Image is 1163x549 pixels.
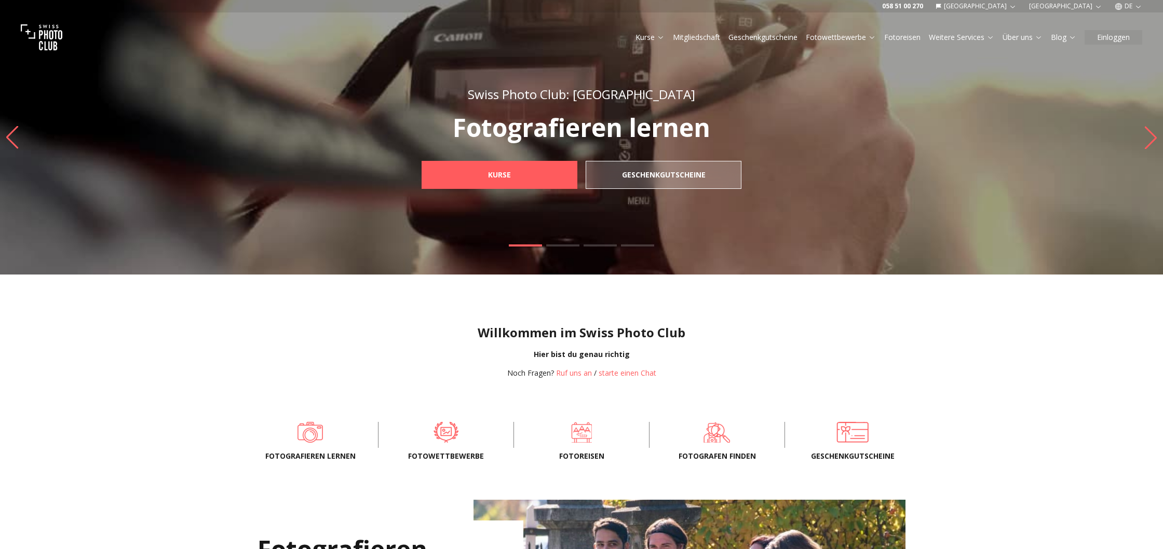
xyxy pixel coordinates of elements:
[929,32,994,43] a: Weitere Services
[395,451,497,461] span: Fotowettbewerbe
[884,32,921,43] a: Fotoreisen
[8,324,1155,341] h1: Willkommen im Swiss Photo Club
[1051,32,1076,43] a: Blog
[507,368,554,378] span: Noch Fragen?
[586,161,741,189] a: Geschenkgutscheine
[422,161,577,189] a: Kurse
[1047,30,1080,45] button: Blog
[260,451,361,461] span: Fotografieren lernen
[882,2,923,10] a: 058 51 00 270
[599,368,656,378] button: starte einen Chat
[880,30,925,45] button: Fotoreisen
[631,30,669,45] button: Kurse
[531,451,632,461] span: Fotoreisen
[622,170,706,180] b: Geschenkgutscheine
[21,17,62,58] img: Swiss photo club
[260,422,361,443] a: Fotografieren lernen
[488,170,511,180] b: Kurse
[1085,30,1142,45] button: Einloggen
[635,32,665,43] a: Kurse
[673,32,720,43] a: Mitgliedschaft
[724,30,802,45] button: Geschenkgutscheine
[556,368,592,378] a: Ruf uns an
[468,86,695,103] span: Swiss Photo Club: [GEOGRAPHIC_DATA]
[399,115,764,140] p: Fotografieren lernen
[666,451,768,461] span: Fotografen finden
[531,422,632,443] a: Fotoreisen
[8,349,1155,360] div: Hier bist du genau richtig
[802,451,903,461] span: Geschenkgutscheine
[1003,32,1043,43] a: Über uns
[507,368,656,378] div: /
[802,30,880,45] button: Fotowettbewerbe
[666,422,768,443] a: Fotografen finden
[728,32,797,43] a: Geschenkgutscheine
[669,30,724,45] button: Mitgliedschaft
[998,30,1047,45] button: Über uns
[806,32,876,43] a: Fotowettbewerbe
[395,422,497,443] a: Fotowettbewerbe
[802,422,903,443] a: Geschenkgutscheine
[925,30,998,45] button: Weitere Services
